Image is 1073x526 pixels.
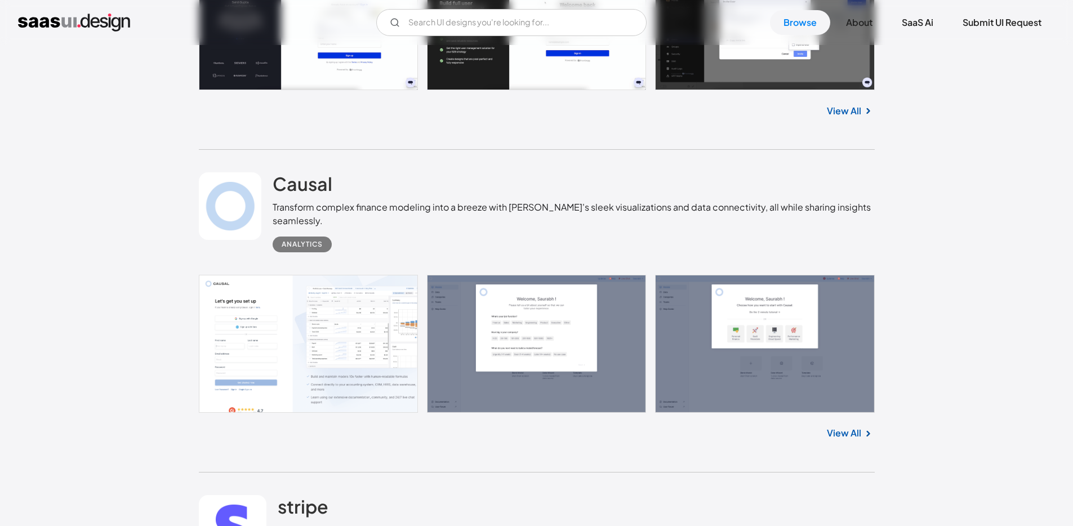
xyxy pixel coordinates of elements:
form: Email Form [376,9,647,36]
div: Transform complex finance modeling into a breeze with [PERSON_NAME]'s sleek visualizations and da... [273,200,875,228]
a: View All [827,104,861,118]
a: About [832,10,886,35]
a: View All [827,426,861,440]
a: Causal [273,172,332,200]
a: SaaS Ai [888,10,947,35]
div: Analytics [282,238,323,251]
a: stripe [278,495,328,523]
h2: stripe [278,495,328,518]
h2: Causal [273,172,332,195]
a: Submit UI Request [949,10,1055,35]
a: Browse [770,10,830,35]
a: home [18,14,130,32]
input: Search UI designs you're looking for... [376,9,647,36]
